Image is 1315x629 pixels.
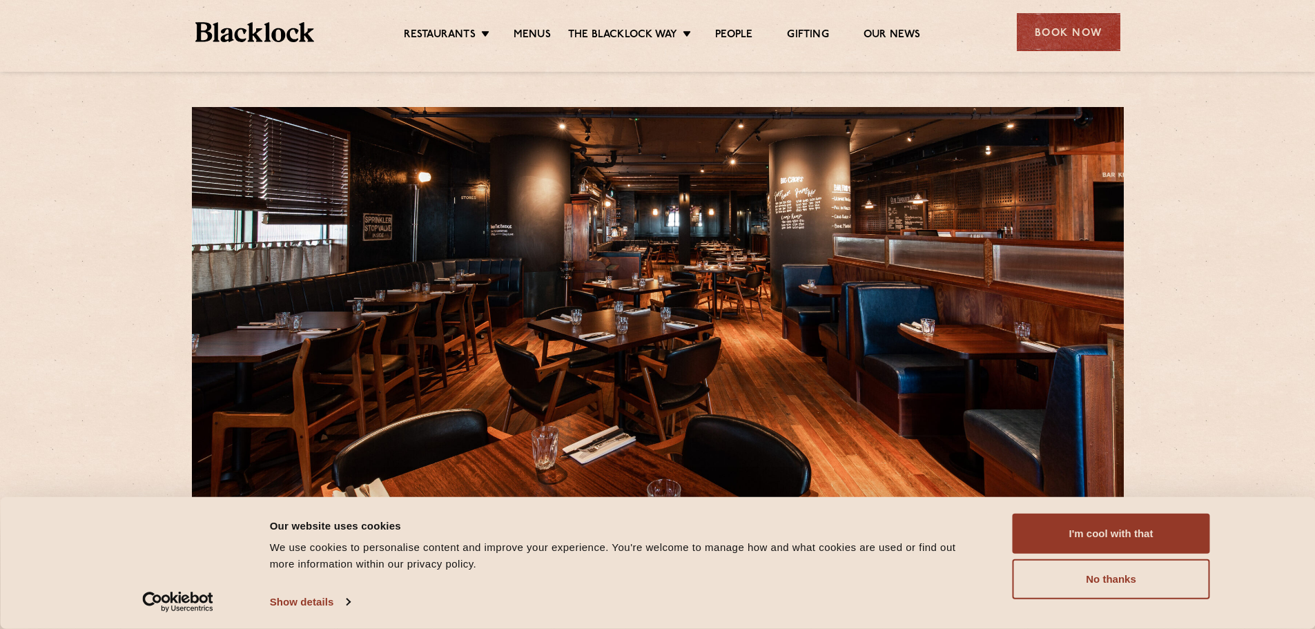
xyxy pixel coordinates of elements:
[1017,13,1120,51] div: Book Now
[270,592,350,612] a: Show details
[1013,514,1210,554] button: I'm cool with that
[864,28,921,43] a: Our News
[117,592,238,612] a: Usercentrics Cookiebot - opens in a new window
[1013,559,1210,599] button: No thanks
[787,28,828,43] a: Gifting
[715,28,752,43] a: People
[568,28,677,43] a: The Blacklock Way
[514,28,551,43] a: Menus
[270,517,982,534] div: Our website uses cookies
[404,28,476,43] a: Restaurants
[270,539,982,572] div: We use cookies to personalise content and improve your experience. You're welcome to manage how a...
[195,22,315,42] img: BL_Textured_Logo-footer-cropped.svg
